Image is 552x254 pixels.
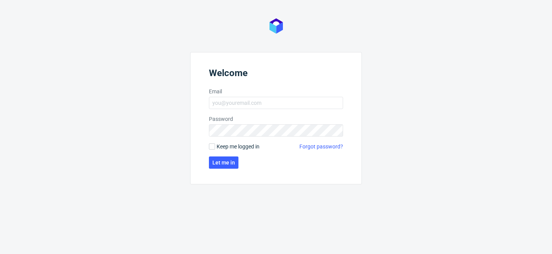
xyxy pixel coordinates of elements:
label: Email [209,88,343,95]
span: Keep me logged in [217,143,260,150]
button: Let me in [209,156,238,169]
input: you@youremail.com [209,97,343,109]
header: Welcome [209,68,343,81]
span: Let me in [212,160,235,165]
a: Forgot password? [299,143,343,150]
label: Password [209,115,343,123]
